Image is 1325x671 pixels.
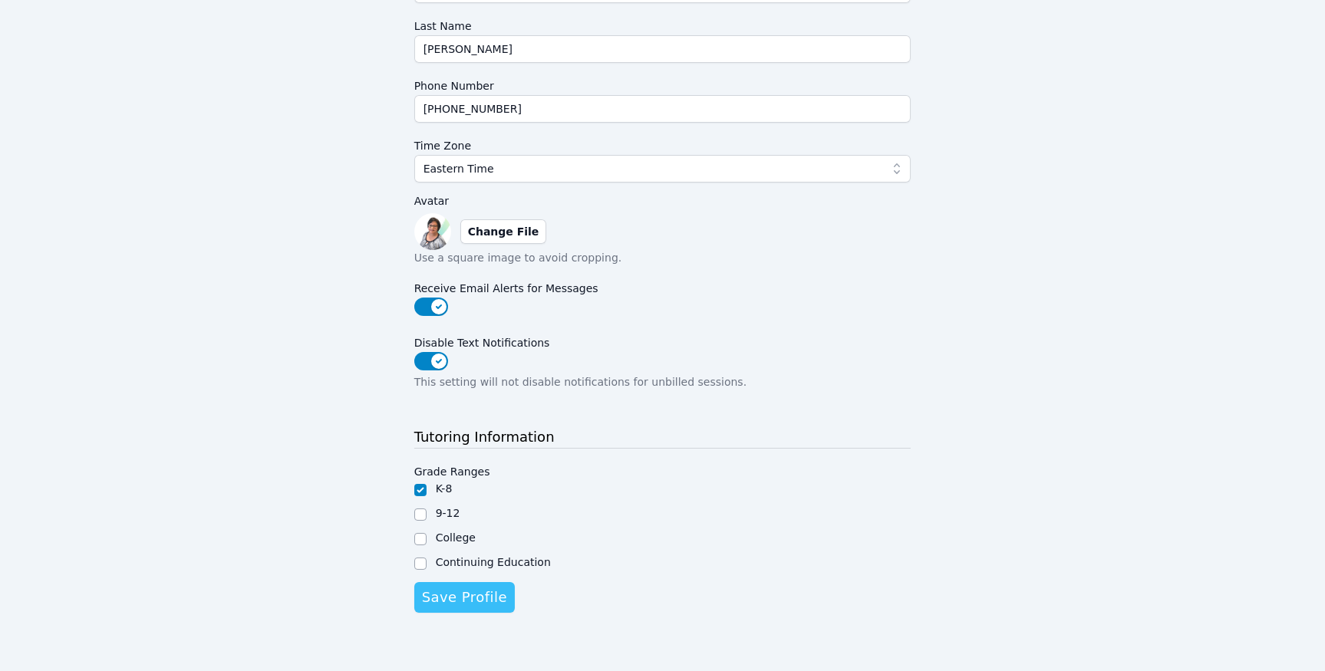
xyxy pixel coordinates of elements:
[414,192,911,210] label: Avatar
[414,12,911,35] label: Last Name
[414,426,911,449] h3: Tutoring Information
[414,275,911,298] label: Receive Email Alerts for Messages
[436,482,453,495] label: K-8
[414,213,451,250] img: preview
[414,72,911,95] label: Phone Number
[414,374,911,390] p: This setting will not disable notifications for unbilled sessions.
[460,219,547,244] label: Change File
[422,587,507,608] span: Save Profile
[414,582,515,613] button: Save Profile
[414,250,911,265] p: Use a square image to avoid cropping.
[436,531,476,544] label: College
[436,556,551,568] label: Continuing Education
[436,507,460,519] label: 9-12
[414,155,911,183] button: Eastern Time
[424,160,494,178] span: Eastern Time
[414,329,911,352] label: Disable Text Notifications
[414,132,911,155] label: Time Zone
[414,458,490,481] legend: Grade Ranges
